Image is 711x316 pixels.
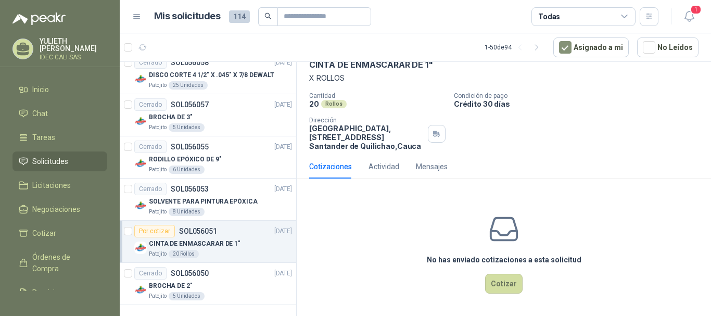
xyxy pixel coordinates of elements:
div: Mensajes [416,161,448,172]
div: Cotizaciones [309,161,352,172]
p: SOL056050 [171,270,209,277]
p: Crédito 30 días [454,99,707,108]
div: Cerrado [134,98,167,111]
p: CINTA DE ENMASCARAR DE 1" [149,239,240,249]
p: [DATE] [274,269,292,279]
p: [DATE] [274,100,292,110]
img: Logo peakr [12,12,66,25]
div: 8 Unidades [169,208,205,216]
p: Patojito [149,123,167,132]
p: RODILLO EPÓXICO DE 9" [149,155,221,165]
p: YULIETH [PERSON_NAME] [40,37,107,52]
span: Cotizar [32,227,56,239]
p: BROCHA DE 3" [149,112,193,122]
p: [DATE] [274,184,292,194]
div: Cerrado [134,183,167,195]
img: Company Logo [134,284,147,296]
a: CerradoSOL056057[DATE] Company LogoBROCHA DE 3"Patojito5 Unidades [120,94,296,136]
button: Asignado a mi [553,37,629,57]
span: search [264,12,272,20]
div: Cerrado [134,267,167,280]
p: SOL056058 [171,59,209,66]
div: Actividad [369,161,399,172]
p: [DATE] [274,226,292,236]
span: Remisiones [32,287,71,298]
p: Patojito [149,292,167,300]
a: Negociaciones [12,199,107,219]
a: Licitaciones [12,175,107,195]
a: CerradoSOL056055[DATE] Company LogoRODILLO EPÓXICO DE 9"Patojito6 Unidades [120,136,296,179]
p: Patojito [149,208,167,216]
p: IDEC CALI SAS [40,54,107,60]
img: Company Logo [134,157,147,170]
div: 5 Unidades [169,292,205,300]
p: X ROLLOS [309,72,699,84]
img: Company Logo [134,115,147,128]
span: Negociaciones [32,204,80,215]
img: Company Logo [134,199,147,212]
a: Cotizar [12,223,107,243]
img: Company Logo [134,73,147,85]
a: CerradoSOL056058[DATE] Company LogoDISCO CORTE 4 1/2" X .045" X 7/8 DEWALTPatojito25 Unidades [120,52,296,94]
a: Remisiones [12,283,107,302]
div: Rollos [321,100,347,108]
div: 1 - 50 de 94 [485,39,545,56]
div: Todas [538,11,560,22]
p: CINTA DE ENMASCARAR DE 1" [309,59,433,70]
p: 20 [309,99,319,108]
p: Patojito [149,166,167,174]
div: 20 Rollos [169,250,199,258]
p: [DATE] [274,142,292,152]
div: 5 Unidades [169,123,205,132]
p: Dirección [309,117,424,124]
a: Inicio [12,80,107,99]
h3: No has enviado cotizaciones a esta solicitud [427,254,581,266]
a: CerradoSOL056050[DATE] Company LogoBROCHA DE 2"Patojito5 Unidades [120,263,296,305]
span: 114 [229,10,250,23]
a: CerradoSOL056053[DATE] Company LogoSOLVENTE PARA PINTURA EPÓXICAPatojito8 Unidades [120,179,296,221]
p: Cantidad [309,92,446,99]
div: 25 Unidades [169,81,208,90]
p: Patojito [149,250,167,258]
a: Tareas [12,128,107,147]
p: SOL056055 [171,143,209,150]
button: 1 [680,7,699,26]
div: Cerrado [134,56,167,69]
h1: Mis solicitudes [154,9,221,24]
span: 1 [690,5,702,15]
a: Chat [12,104,107,123]
p: DISCO CORTE 4 1/2" X .045" X 7/8 DEWALT [149,70,274,80]
span: Órdenes de Compra [32,251,97,274]
p: Patojito [149,81,167,90]
img: Company Logo [134,242,147,254]
span: Chat [32,108,48,119]
p: Condición de pago [454,92,707,99]
a: Órdenes de Compra [12,247,107,279]
p: BROCHA DE 2" [149,281,193,291]
span: Licitaciones [32,180,71,191]
p: SOLVENTE PARA PINTURA EPÓXICA [149,197,258,207]
p: SOL056051 [179,227,217,235]
p: [DATE] [274,58,292,68]
a: Por cotizarSOL056051[DATE] Company LogoCINTA DE ENMASCARAR DE 1"Patojito20 Rollos [120,221,296,263]
a: Solicitudes [12,151,107,171]
button: No Leídos [637,37,699,57]
p: SOL056057 [171,101,209,108]
div: Por cotizar [134,225,175,237]
p: [GEOGRAPHIC_DATA], [STREET_ADDRESS] Santander de Quilichao , Cauca [309,124,424,150]
div: Cerrado [134,141,167,153]
p: SOL056053 [171,185,209,193]
span: Solicitudes [32,156,68,167]
span: Inicio [32,84,49,95]
button: Cotizar [485,274,523,294]
div: 6 Unidades [169,166,205,174]
span: Tareas [32,132,55,143]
